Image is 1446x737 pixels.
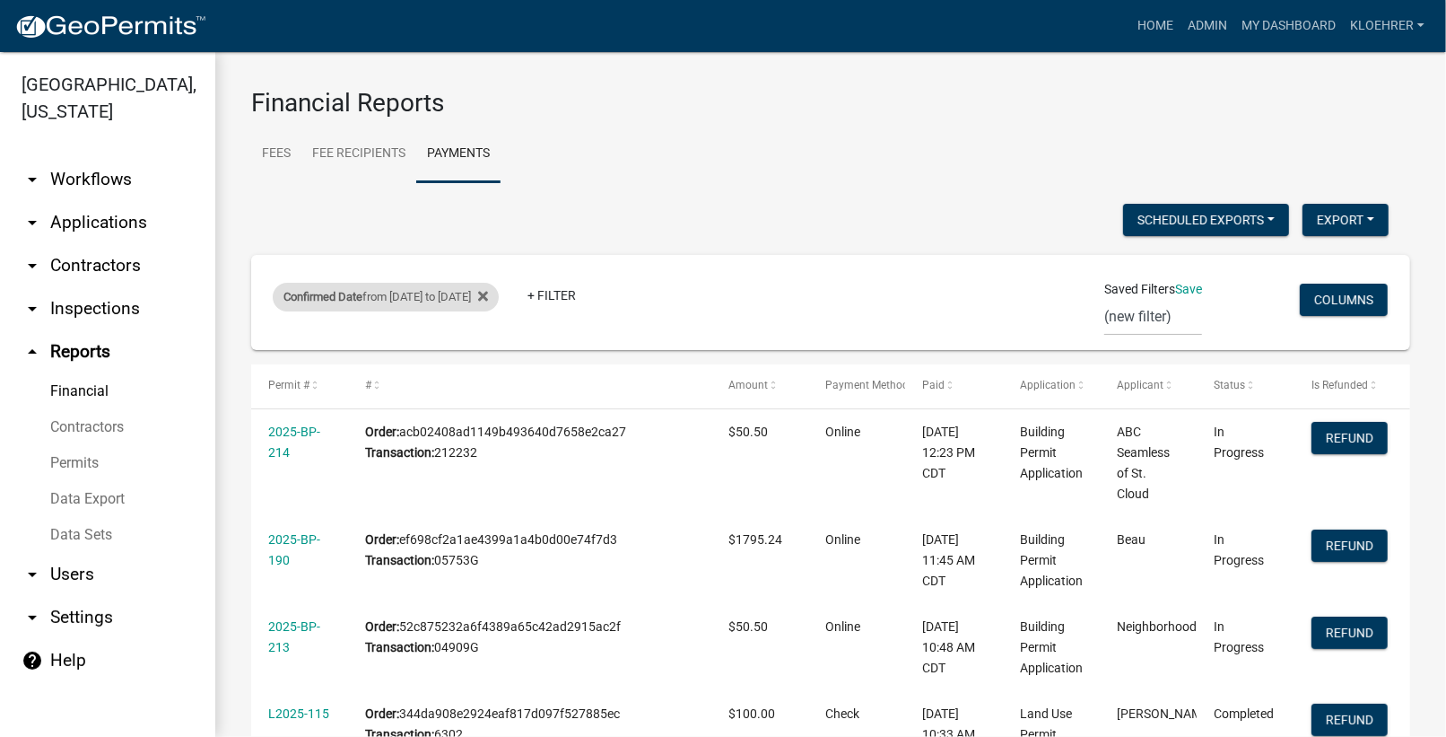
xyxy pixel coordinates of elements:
datatable-header-cell: # [348,364,710,408]
i: arrow_drop_down [22,564,43,585]
span: In Progress [1214,425,1264,460]
a: + Filter [513,279,590,311]
button: Columns [1300,284,1388,316]
a: Fee Recipients [301,126,416,183]
b: Order: [366,706,400,721]
span: Online [825,532,860,547]
a: Payments [416,126,501,183]
span: In Progress [1214,619,1264,654]
datatable-header-cell: Applicant [1100,364,1197,408]
a: Home [1130,9,1180,43]
div: 52c875232a6f4389a65c42ad2915ac2f 04909G [366,617,694,658]
span: $50.50 [728,425,768,439]
div: [DATE] 11:45 AM CDT [922,530,985,591]
div: ef698cf2a1ae4399a1a4b0d00e74f7d3 05753G [366,530,694,571]
div: [DATE] 12:23 PM CDT [922,422,985,483]
span: Completed [1214,706,1274,721]
wm-modal-confirm: Refund Payment [1311,540,1388,554]
span: Saved Filters [1104,280,1175,299]
span: Paid [922,379,945,391]
span: Building Permit Application [1020,619,1083,675]
datatable-header-cell: Application [1003,364,1100,408]
button: Scheduled Exports [1123,204,1289,236]
span: Payment Method [825,379,909,391]
button: Refund [1311,530,1388,562]
span: Amount [728,379,768,391]
a: Save [1175,282,1202,296]
span: Applicant [1117,379,1163,391]
datatable-header-cell: Permit # [251,364,348,408]
div: from [DATE] to [DATE] [273,283,499,311]
span: Is Refunded [1311,379,1368,391]
b: Order: [366,425,400,439]
span: Application [1020,379,1076,391]
span: Check [825,706,859,721]
span: Permit # [268,379,309,391]
span: $100.00 [728,706,775,721]
datatable-header-cell: Status [1197,364,1294,408]
a: 2025-BP-214 [268,425,320,460]
datatable-header-cell: Paid [905,364,1002,408]
button: Refund [1311,422,1388,454]
i: arrow_drop_up [22,341,43,363]
span: Online [825,619,860,634]
span: Sean Moe [1117,706,1213,721]
span: Building Permit Application [1020,532,1083,588]
div: [DATE] 10:48 AM CDT [922,617,985,678]
a: kloehrer [1343,9,1432,43]
a: Admin [1180,9,1234,43]
a: Fees [251,126,301,183]
datatable-header-cell: Amount [711,364,808,408]
i: help [22,650,43,671]
div: acb02408ad1149b493640d7658e2ca27 212232 [366,422,694,463]
span: $1795.24 [728,532,782,547]
a: My Dashboard [1234,9,1343,43]
i: arrow_drop_down [22,255,43,276]
h3: Financial Reports [251,88,1410,118]
b: Transaction: [366,640,435,654]
a: 2025-BP-190 [268,532,320,567]
button: Refund [1311,704,1388,736]
span: ABC Seamless of St. Cloud [1117,425,1170,500]
wm-modal-confirm: Refund Payment [1311,627,1388,641]
i: arrow_drop_down [22,607,43,628]
span: Confirmed Date [283,290,362,303]
wm-modal-confirm: Refund Payment [1311,433,1388,447]
span: Building Permit Application [1020,425,1083,480]
button: Export [1302,204,1389,236]
a: L2025-115 [268,706,329,721]
datatable-header-cell: Payment Method [808,364,905,408]
span: In Progress [1214,532,1264,567]
datatable-header-cell: Is Refunded [1294,364,1391,408]
b: Order: [366,532,400,547]
button: Refund [1311,617,1388,649]
b: Order: [366,619,400,634]
span: Beau [1117,532,1145,547]
span: # [366,379,372,391]
i: arrow_drop_down [22,298,43,320]
span: Online [825,425,860,439]
b: Transaction: [366,445,435,460]
span: Neighborhood1 [1117,619,1204,634]
i: arrow_drop_down [22,169,43,190]
wm-modal-confirm: Refund Payment [1311,714,1388,728]
i: arrow_drop_down [22,212,43,233]
b: Transaction: [366,553,435,567]
span: $50.50 [728,619,768,634]
span: Status [1214,379,1245,391]
a: 2025-BP-213 [268,619,320,654]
